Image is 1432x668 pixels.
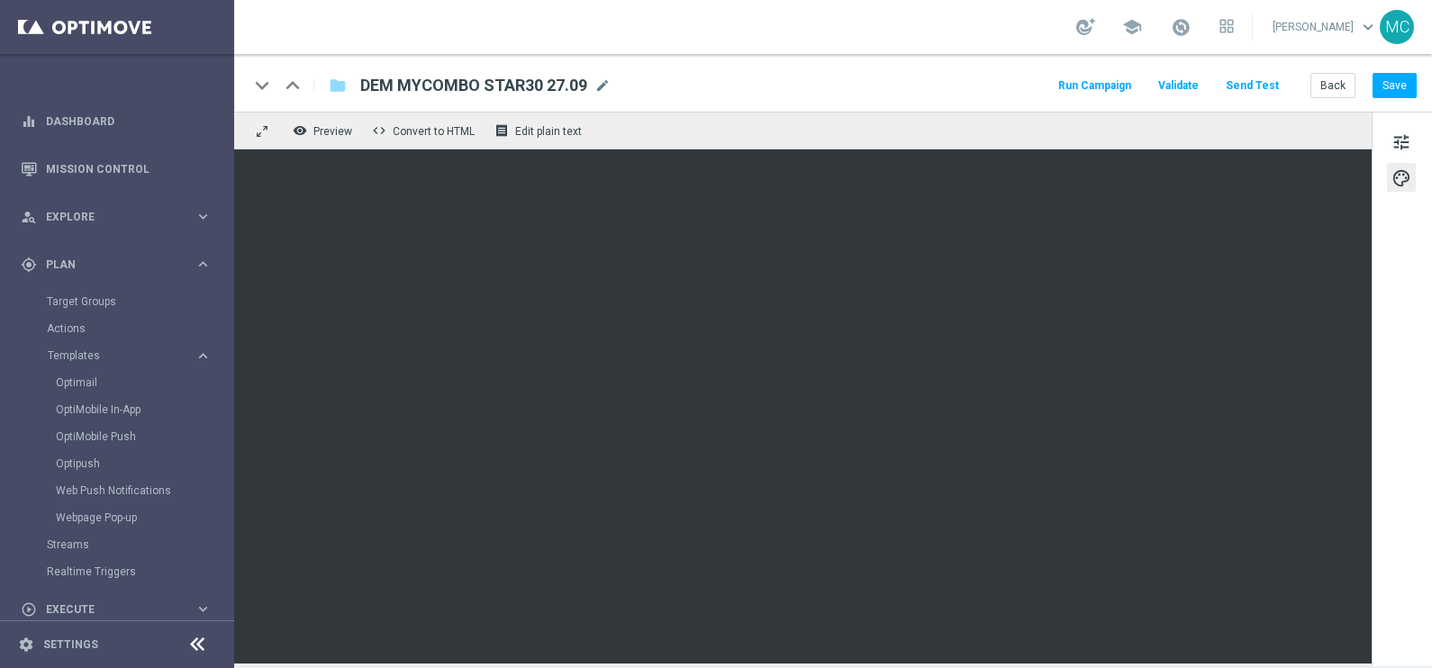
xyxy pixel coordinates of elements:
a: Realtime Triggers [47,564,187,579]
div: Target Groups [47,288,232,315]
a: OptiMobile In-App [56,402,187,417]
div: Actions [47,315,232,342]
button: play_circle_outline Execute keyboard_arrow_right [20,602,213,617]
i: gps_fixed [21,257,37,273]
a: OptiMobile Push [56,429,187,444]
button: Validate [1156,74,1201,98]
span: Plan [46,259,195,270]
span: keyboard_arrow_down [1358,17,1378,37]
a: [PERSON_NAME]keyboard_arrow_down [1271,14,1380,41]
div: OptiMobile Push [56,423,232,450]
i: play_circle_outline [21,601,37,618]
a: Mission Control [46,145,212,193]
i: folder [329,75,347,96]
div: Templates [47,342,232,531]
button: Send Test [1223,74,1282,98]
span: DEM MYCOMBO STAR30 27.09 [360,75,587,96]
div: Execute [21,601,195,618]
div: OptiMobile In-App [56,396,232,423]
button: Templates keyboard_arrow_right [47,348,213,363]
button: Save [1373,73,1417,98]
i: keyboard_arrow_right [195,348,212,365]
div: Realtime Triggers [47,558,232,585]
i: remove_red_eye [293,123,307,138]
button: palette [1387,163,1416,192]
span: Execute [46,604,195,615]
a: Web Push Notifications [56,483,187,498]
span: school [1122,17,1142,37]
div: Explore [21,209,195,225]
div: Mission Control [21,145,212,193]
button: folder [327,71,349,100]
i: equalizer [21,113,37,130]
div: Streams [47,531,232,558]
i: person_search [21,209,37,225]
i: keyboard_arrow_right [195,256,212,273]
div: Dashboard [21,97,212,145]
a: Optipush [56,456,187,471]
span: code [372,123,386,138]
span: Edit plain text [515,125,582,138]
a: Streams [47,537,187,552]
button: Run Campaign [1056,74,1134,98]
button: equalizer Dashboard [20,114,213,129]
div: Plan [21,257,195,273]
span: Explore [46,212,195,222]
a: Target Groups [47,294,187,309]
span: mode_edit [594,77,611,94]
button: Back [1310,73,1355,98]
a: Webpage Pop-up [56,510,187,525]
button: person_search Explore keyboard_arrow_right [20,210,213,224]
div: Optimail [56,369,232,396]
a: Actions [47,321,187,336]
i: keyboard_arrow_right [195,208,212,225]
i: keyboard_arrow_right [195,600,212,618]
a: Settings [43,639,98,650]
button: gps_fixed Plan keyboard_arrow_right [20,257,213,272]
button: Mission Control [20,162,213,176]
a: Dashboard [46,97,212,145]
div: MC [1380,10,1414,44]
span: palette [1391,167,1411,190]
span: Validate [1158,79,1199,92]
span: tune [1391,131,1411,154]
div: Templates [48,350,195,361]
button: remove_red_eye Preview [288,119,360,142]
div: Web Push Notifications [56,477,232,504]
a: Optimail [56,375,187,390]
span: Preview [313,125,352,138]
div: Webpage Pop-up [56,504,232,531]
div: Optipush [56,450,232,477]
span: Templates [48,350,177,361]
button: receipt Edit plain text [490,119,590,142]
i: settings [18,636,34,653]
button: tune [1387,127,1416,156]
button: code Convert to HTML [367,119,483,142]
i: receipt [494,123,509,138]
span: Convert to HTML [393,125,475,138]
